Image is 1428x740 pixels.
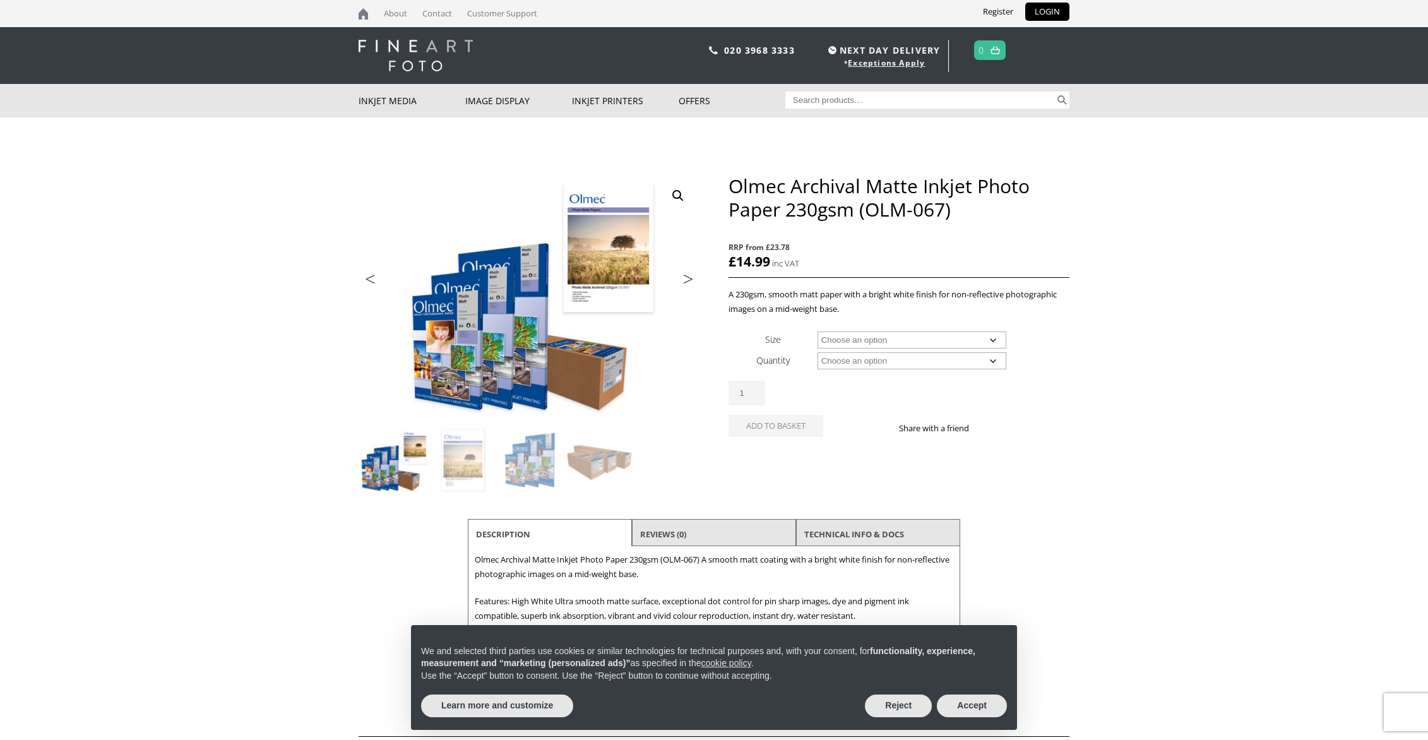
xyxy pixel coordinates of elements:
[756,354,790,366] label: Quantity
[401,615,1027,740] div: Notice
[729,381,765,405] input: Product quantity
[421,645,1007,670] p: We and selected third parties use cookies or similar technologies for technical purposes and, wit...
[979,41,984,59] a: 0
[828,46,836,54] img: time.svg
[640,523,686,546] a: Reviews (0)
[498,427,566,495] img: Olmec Archival Matte Inkjet Photo Paper 230gsm (OLM-067) - Image 3
[999,423,1009,433] img: twitter sharing button
[421,646,975,669] strong: functionality, experience, measurement and “marketing (personalized ads)”
[359,716,1069,737] h2: Related products
[475,552,953,582] p: Olmec Archival Matte Inkjet Photo Paper 230gsm (OLM-067) A smooth matt coating with a bright whit...
[701,658,751,668] a: cookie policy
[729,415,823,437] button: Add to basket
[475,594,953,623] p: Features: High White Ultra smooth matte surface, exceptional dot control for pin sharp images, dy...
[729,174,1069,221] h1: Olmec Archival Matte Inkjet Photo Paper 230gsm (OLM-067)
[568,427,636,495] img: Olmec Archival Matte Inkjet Photo Paper 230gsm (OLM-067) - Image 4
[729,287,1069,316] p: A 230gsm, smooth matt paper with a bright white finish for non-reflective photographic images on ...
[1055,92,1069,109] button: Search
[429,427,497,495] img: Olmec Archival Matte Inkjet Photo Paper 230gsm (OLM-067) - Image 2
[476,523,530,546] a: Description
[359,427,427,495] img: Olmec Archival Matte Inkjet Photo Paper 230gsm (OLM-067)
[825,43,940,57] span: NEXT DAY DELIVERY
[679,84,785,117] a: Offers
[724,44,795,56] a: 020 3968 3333
[572,84,679,117] a: Inkjet Printers
[729,240,1069,254] span: RRP from £23.78
[421,670,1007,683] p: Use the “Accept” button to consent. Use the “Reject” button to continue without accepting.
[785,92,1056,109] input: Search products…
[984,423,994,433] img: facebook sharing button
[1025,3,1069,21] a: LOGIN
[804,523,904,546] a: TECHNICAL INFO & DOCS
[899,421,984,436] p: Share with a friend
[709,46,718,54] img: phone.svg
[765,333,781,345] label: Size
[937,695,1007,717] button: Accept
[421,695,573,717] button: Learn more and customize
[865,695,932,717] button: Reject
[359,174,699,426] img: Olmec Archival Matte Inkjet Photo Paper 230gsm (OLM-067)
[1014,423,1025,433] img: email sharing button
[359,40,473,71] img: logo-white.svg
[359,84,465,117] a: Inkjet Media
[729,253,736,270] span: £
[991,46,1000,54] img: basket.svg
[729,253,770,270] bdi: 14.99
[667,184,689,207] a: View full-screen image gallery
[465,84,572,117] a: Image Display
[973,3,1023,21] a: Register
[848,57,925,68] a: Exceptions Apply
